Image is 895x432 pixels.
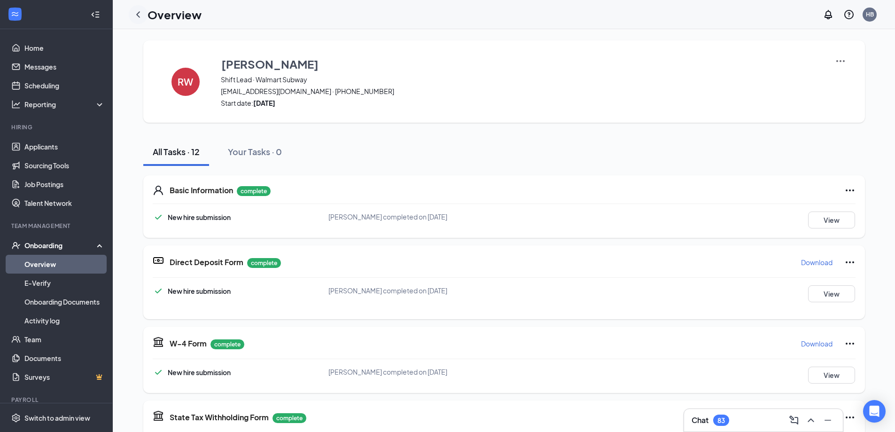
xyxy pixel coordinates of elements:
[170,185,233,196] h5: Basic Information
[221,98,823,108] span: Start date:
[24,57,105,76] a: Messages
[820,413,835,428] button: Minimize
[24,100,105,109] div: Reporting
[24,330,105,349] a: Team
[843,9,855,20] svg: QuestionInfo
[253,99,275,107] strong: [DATE]
[844,412,856,423] svg: Ellipses
[24,76,105,95] a: Scheduling
[328,286,447,295] span: [PERSON_NAME] completed on [DATE]
[153,285,164,297] svg: Checkmark
[844,257,856,268] svg: Ellipses
[153,367,164,378] svg: Checkmark
[153,146,200,157] div: All Tasks · 12
[228,146,282,157] div: Your Tasks · 0
[24,39,105,57] a: Home
[863,400,886,423] div: Open Intercom Messenger
[10,9,20,19] svg: WorkstreamLogo
[328,212,447,221] span: [PERSON_NAME] completed on [DATE]
[11,241,21,250] svg: UserCheck
[24,194,105,212] a: Talent Network
[24,349,105,368] a: Documents
[170,257,243,267] h5: Direct Deposit Form
[24,413,90,423] div: Switch to admin view
[91,10,100,19] svg: Collapse
[24,274,105,292] a: E-Verify
[11,100,21,109] svg: Analysis
[24,156,105,175] a: Sourcing Tools
[11,222,103,230] div: Team Management
[24,175,105,194] a: Job Postings
[11,123,103,131] div: Hiring
[801,339,833,348] p: Download
[24,368,105,386] a: SurveysCrown
[153,212,164,223] svg: Checkmark
[168,287,231,295] span: New hire submission
[170,412,269,423] h5: State Tax Withholding Form
[168,213,231,221] span: New hire submission
[162,55,209,108] button: RW
[221,56,319,72] h3: [PERSON_NAME]
[24,241,97,250] div: Onboarding
[132,9,144,20] svg: ChevronLeft
[24,311,105,330] a: Activity log
[153,336,164,347] svg: TaxGovernmentIcon
[221,55,823,72] button: [PERSON_NAME]
[805,415,817,426] svg: ChevronUp
[221,75,823,84] span: Shift Lead · Walmart Subway
[866,10,874,18] div: HB
[11,396,103,404] div: Payroll
[788,415,800,426] svg: ComposeMessage
[808,367,855,384] button: View
[153,255,164,266] svg: DirectDepositIcon
[822,415,833,426] svg: Minimize
[247,258,281,268] p: complete
[221,86,823,96] span: [EMAIL_ADDRESS][DOMAIN_NAME] · [PHONE_NUMBER]
[24,137,105,156] a: Applicants
[153,185,164,196] svg: User
[717,416,725,424] div: 83
[786,413,802,428] button: ComposeMessage
[24,255,105,274] a: Overview
[168,368,231,377] span: New hire submission
[272,413,306,423] p: complete
[170,338,207,349] h5: W-4 Form
[801,336,833,351] button: Download
[803,413,818,428] button: ChevronUp
[210,339,244,349] p: complete
[844,338,856,349] svg: Ellipses
[808,212,855,228] button: View
[808,285,855,302] button: View
[178,79,193,85] h4: RW
[835,55,846,67] img: More Actions
[692,415,708,425] h3: Chat
[11,413,21,423] svg: Settings
[844,185,856,196] svg: Ellipses
[801,258,833,267] p: Download
[148,7,202,23] h1: Overview
[153,410,164,421] svg: TaxGovernmentIcon
[823,9,834,20] svg: Notifications
[237,186,271,196] p: complete
[328,368,447,376] span: [PERSON_NAME] completed on [DATE]
[24,292,105,311] a: Onboarding Documents
[801,255,833,270] button: Download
